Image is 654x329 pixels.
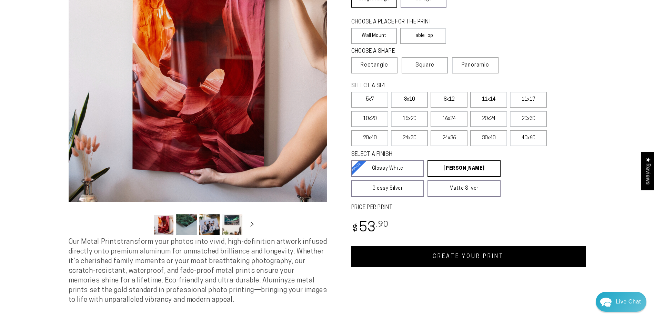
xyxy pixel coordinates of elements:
[376,221,389,229] sup: .90
[351,180,424,197] a: Glossy Silver
[470,130,507,146] label: 30x40
[391,111,428,127] label: 16x20
[352,225,358,234] span: $
[470,92,507,108] label: 11x14
[427,160,501,177] a: [PERSON_NAME]
[510,111,547,127] label: 20x30
[431,92,467,108] label: 8x12
[351,221,389,235] bdi: 53
[400,28,446,44] label: Table Top
[244,217,260,232] button: Slide right
[176,214,197,235] button: Load image 2 in gallery view
[351,204,586,212] label: PRICE PER PRINT
[431,130,467,146] label: 24x36
[351,111,388,127] label: 10x20
[351,28,397,44] label: Wall Mount
[351,18,440,26] legend: CHOOSE A PLACE FOR THE PRINT
[462,62,489,68] span: Panoramic
[510,92,547,108] label: 11x17
[470,111,507,127] label: 20x24
[361,61,388,69] span: Rectangle
[351,92,388,108] label: 5x7
[351,246,586,267] a: CREATE YOUR PRINT
[415,61,434,69] span: Square
[136,217,151,232] button: Slide left
[510,130,547,146] label: 40x60
[222,214,242,235] button: Load image 4 in gallery view
[596,292,646,312] div: Chat widget toggle
[431,111,467,127] label: 16x24
[351,130,388,146] label: 20x40
[351,160,424,177] a: Glossy White
[391,92,428,108] label: 8x10
[616,292,641,312] div: Contact Us Directly
[351,82,489,90] legend: SELECT A SIZE
[641,152,654,190] div: Click to open Judge.me floating reviews tab
[427,180,501,197] a: Matte Silver
[391,130,428,146] label: 24x30
[351,151,484,159] legend: SELECT A FINISH
[199,214,220,235] button: Load image 3 in gallery view
[69,239,327,303] span: Our Metal Prints transform your photos into vivid, high-definition artwork infused directly onto ...
[153,214,174,235] button: Load image 1 in gallery view
[351,48,441,56] legend: CHOOSE A SHAPE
